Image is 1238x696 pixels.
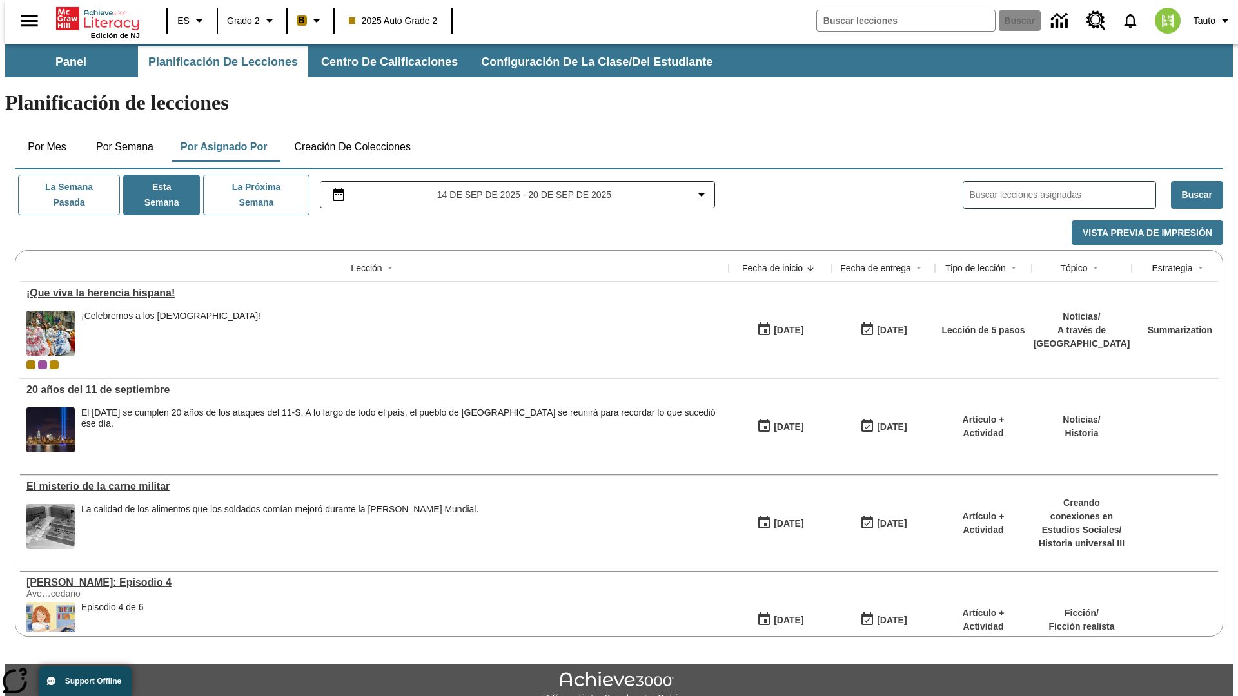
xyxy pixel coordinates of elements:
[26,577,722,588] div: Elena Menope: Episodio 4
[941,606,1025,633] p: Artículo + Actividad
[1072,220,1223,246] button: Vista previa de impresión
[840,262,911,275] div: Fecha de entrega
[941,510,1025,537] p: Artículo + Actividad
[471,46,723,77] button: Configuración de la clase/del estudiante
[50,360,59,369] div: New 2025 class
[26,481,722,492] div: El misterio de la carne militar
[15,131,79,162] button: Por mes
[1114,4,1147,37] a: Notificaciones
[172,9,213,32] button: Lenguaje: ES, Selecciona un idioma
[1049,606,1115,620] p: Ficción /
[945,262,1006,275] div: Tipo de lección
[856,608,911,632] button: 09/14/25: Último día en que podrá accederse la lección
[911,260,927,276] button: Sort
[437,188,611,202] span: 14 de sep de 2025 - 20 de sep de 2025
[26,384,722,396] a: 20 años del 11 de septiembre, Lecciones
[326,187,710,202] button: Seleccione el intervalo de fechas opción del menú
[138,46,308,77] button: Planificación de lecciones
[26,602,75,647] img: Elena está sentada en la mesa de clase, poniendo pegamento en un trozo de papel. Encima de la mes...
[941,324,1025,337] p: Lección de 5 pasos
[877,516,907,532] div: [DATE]
[742,262,803,275] div: Fecha de inicio
[222,9,282,32] button: Grado: Grado 2, Elige un grado
[856,511,911,536] button: 09/14/25: Último día en que podrá accederse la lección
[877,612,907,628] div: [DATE]
[81,504,478,549] div: La calidad de los alimentos que los soldados comían mejoró durante la Segunda Guerra Mundial.
[1043,3,1079,39] a: Centro de información
[752,318,808,342] button: 09/15/25: Primer día en que estuvo disponible la lección
[382,260,398,276] button: Sort
[26,407,75,452] img: Tributo con luces en la ciudad de Nueva York desde el Parque Estatal Liberty (Nueva Jersey)
[81,407,722,452] span: El 11 de septiembre de 2021 se cumplen 20 años de los ataques del 11-S. A lo largo de todo el paí...
[26,360,35,369] div: Clase actual
[351,262,382,275] div: Lección
[177,14,190,28] span: ES
[26,481,722,492] a: El misterio de la carne militar , Lecciones
[10,2,48,40] button: Abrir el menú lateral
[170,131,278,162] button: Por asignado por
[1034,324,1130,351] p: A través de [GEOGRAPHIC_DATA]
[941,413,1025,440] p: Artículo + Actividad
[1034,310,1130,324] p: Noticias /
[1188,9,1238,32] button: Perfil/Configuración
[291,9,329,32] button: Boost El color de la clase es anaranjado claro. Cambiar el color de la clase.
[26,384,722,396] div: 20 años del 11 de septiembre
[65,677,121,686] span: Support Offline
[56,5,140,39] div: Portada
[26,588,220,599] div: Ave…cedario
[5,46,724,77] div: Subbarra de navegación
[1079,3,1114,38] a: Centro de recursos, Se abrirá en una pestaña nueva.
[203,175,309,215] button: La próxima semana
[81,311,260,322] div: ¡Celebremos a los [DEMOGRAPHIC_DATA]!
[26,577,722,588] a: Elena Menope: Episodio 4, Lecciones
[1152,262,1192,275] div: Estrategia
[227,14,260,28] span: Grado 2
[774,322,803,338] div: [DATE]
[81,407,722,429] div: El [DATE] se cumplen 20 años de los ataques del 11-S. A lo largo de todo el país, el pueblo de [G...
[5,91,1233,115] h1: Planificación de lecciones
[81,602,144,613] div: Episodio 4 de 6
[1147,4,1188,37] button: Escoja un nuevo avatar
[18,175,120,215] button: La semana pasada
[1060,262,1087,275] div: Tópico
[56,6,140,32] a: Portada
[1063,427,1100,440] p: Historia
[26,504,75,549] img: Fotografía en blanco y negro que muestra cajas de raciones de comida militares con la etiqueta U....
[1148,325,1212,335] a: Summarization
[1049,620,1115,633] p: Ficción realista
[752,608,808,632] button: 09/14/25: Primer día en que estuvo disponible la lección
[774,516,803,532] div: [DATE]
[752,414,808,439] button: 09/14/25: Primer día en que estuvo disponible la lección
[349,14,438,28] span: 2025 Auto Grade 2
[6,46,135,77] button: Panel
[38,360,47,369] div: OL 2025 Auto Grade 3
[1063,413,1100,427] p: Noticias /
[1006,260,1021,276] button: Sort
[1194,14,1215,28] span: Tauto
[81,504,478,515] p: La calidad de los alimentos que los soldados comían mejoró durante la [PERSON_NAME] Mundial.
[1171,181,1223,209] button: Buscar
[81,311,260,356] div: ¡Celebremos a los hispanoamericanos!
[81,602,144,647] div: Episodio 4 de 6
[817,10,995,31] input: Buscar campo
[877,419,907,435] div: [DATE]
[26,287,722,299] a: ¡Que viva la herencia hispana!, Lecciones
[86,131,164,162] button: Por semana
[1038,496,1125,537] p: Creando conexiones en Estudios Sociales /
[299,12,305,28] span: B
[856,318,911,342] button: 09/21/25: Último día en que podrá accederse la lección
[26,311,75,356] img: dos filas de mujeres hispanas en un desfile que celebra la cultura hispana. Las mujeres lucen col...
[1038,537,1125,550] p: Historia universal III
[1155,8,1181,34] img: avatar image
[803,260,818,276] button: Sort
[1088,260,1103,276] button: Sort
[284,131,421,162] button: Creación de colecciones
[26,287,722,299] div: ¡Que viva la herencia hispana!
[91,32,140,39] span: Edición de NJ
